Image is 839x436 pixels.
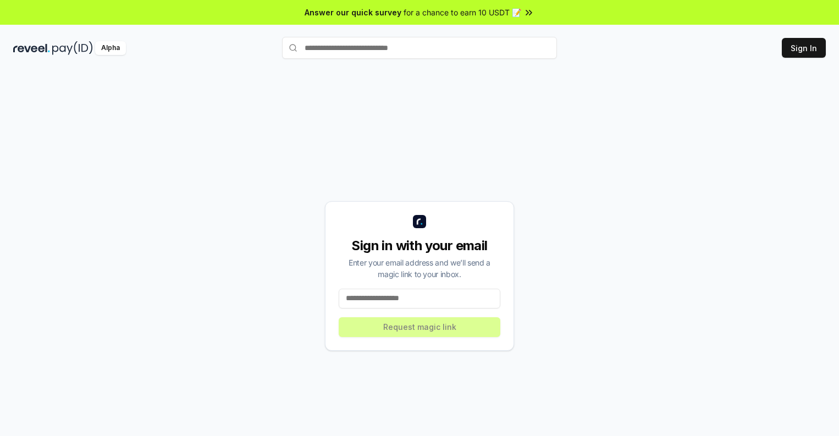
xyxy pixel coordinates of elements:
[339,257,500,280] div: Enter your email address and we’ll send a magic link to your inbox.
[52,41,93,55] img: pay_id
[413,215,426,228] img: logo_small
[95,41,126,55] div: Alpha
[339,237,500,255] div: Sign in with your email
[13,41,50,55] img: reveel_dark
[404,7,521,18] span: for a chance to earn 10 USDT 📝
[305,7,401,18] span: Answer our quick survey
[782,38,826,58] button: Sign In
